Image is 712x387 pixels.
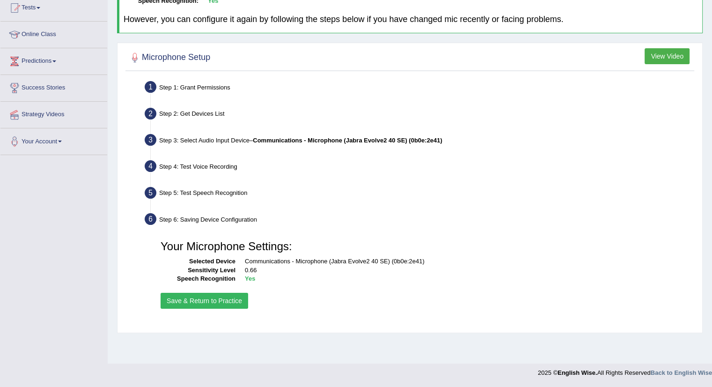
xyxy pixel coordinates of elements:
[645,48,690,64] button: View Video
[140,78,698,99] div: Step 1: Grant Permissions
[161,293,248,309] button: Save & Return to Practice
[250,137,442,144] span: –
[651,369,712,376] a: Back to English Wise
[140,105,698,126] div: Step 2: Get Devices List
[0,48,107,72] a: Predictions
[161,275,235,283] dt: Speech Recognition
[538,364,712,377] div: 2025 © All Rights Reserved
[245,275,255,282] b: Yes
[124,15,698,24] h4: However, you can configure it again by following the steps below if you have changed mic recently...
[0,128,107,152] a: Your Account
[140,131,698,152] div: Step 3: Select Audio Input Device
[128,51,210,65] h2: Microphone Setup
[245,266,687,275] dd: 0.66
[0,75,107,98] a: Success Stories
[558,369,597,376] strong: English Wise.
[253,137,442,144] b: Communications - Microphone (Jabra Evolve2 40 SE) (0b0e:2e41)
[140,210,698,231] div: Step 6: Saving Device Configuration
[140,184,698,205] div: Step 5: Test Speech Recognition
[0,22,107,45] a: Online Class
[161,266,235,275] dt: Sensitivity Level
[140,157,698,178] div: Step 4: Test Voice Recording
[0,102,107,125] a: Strategy Videos
[245,257,687,266] dd: Communications - Microphone (Jabra Evolve2 40 SE) (0b0e:2e41)
[161,257,235,266] dt: Selected Device
[161,240,687,253] h3: Your Microphone Settings:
